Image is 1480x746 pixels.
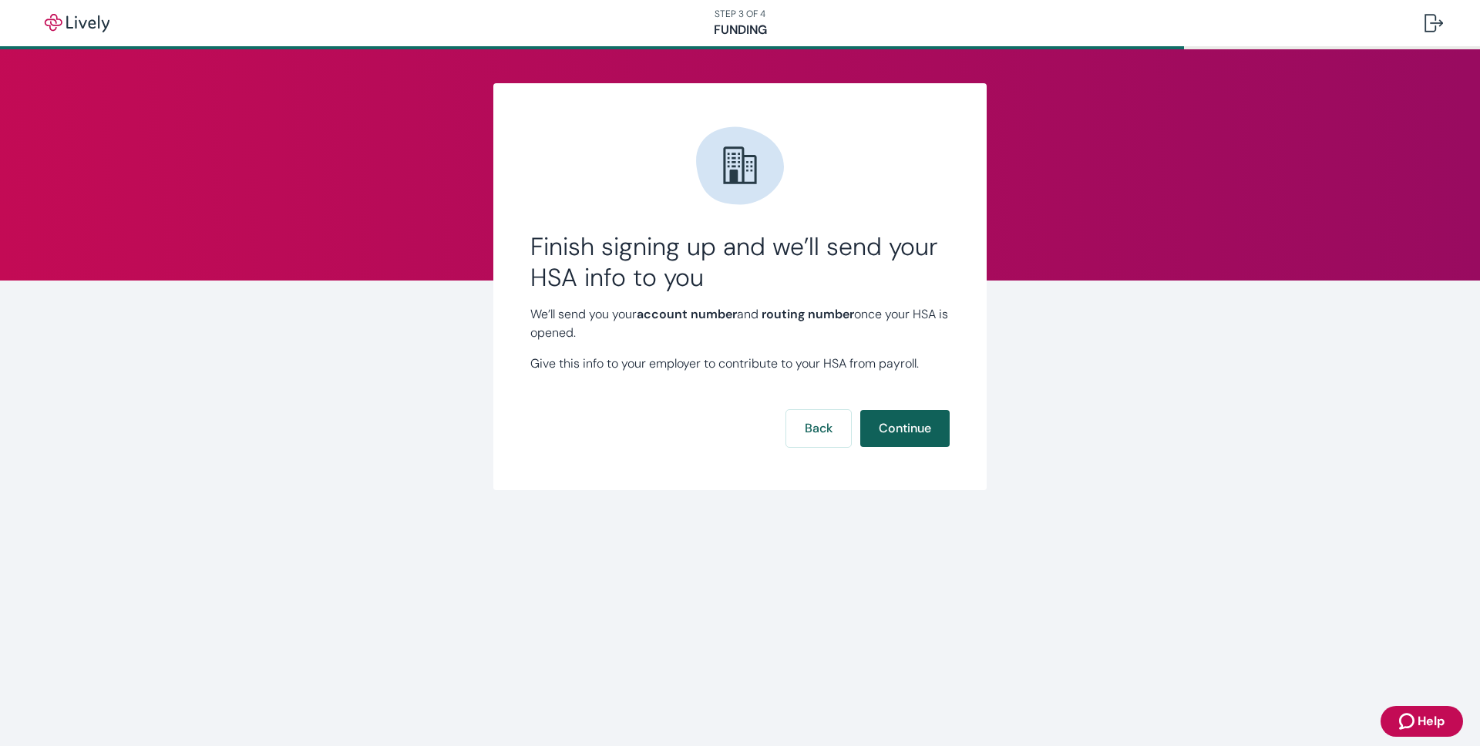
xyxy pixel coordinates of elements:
strong: account number [637,306,737,322]
img: Company [694,120,786,213]
img: Lively [34,14,120,32]
span: Help [1418,712,1445,731]
svg: Zendesk support icon [1399,712,1418,731]
p: Give this info to your employer to contribute to your HSA from payroll. [530,355,950,373]
button: Back [786,410,851,447]
strong: routing number [762,306,854,322]
button: Continue [860,410,950,447]
p: We’ll send you your and once your HSA is opened. [530,305,950,342]
button: Zendesk support iconHelp [1381,706,1463,737]
button: Log out [1412,5,1455,42]
h2: Finish signing up and we’ll send your HSA info to you [530,231,950,293]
